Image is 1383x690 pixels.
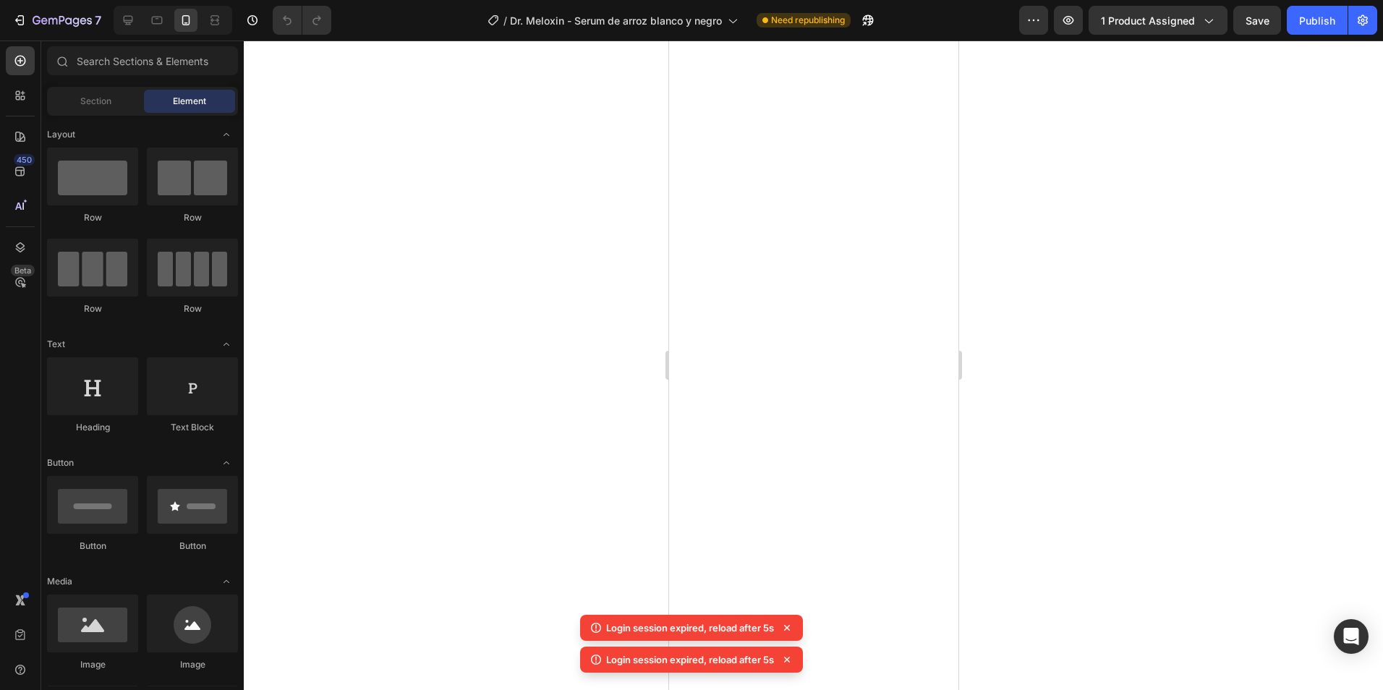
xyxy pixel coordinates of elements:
div: Row [47,211,138,224]
span: Toggle open [215,570,238,593]
div: Image [147,658,238,671]
span: 1 product assigned [1101,13,1195,28]
button: Publish [1287,6,1348,35]
div: Button [147,540,238,553]
div: Row [147,302,238,315]
div: Text Block [147,421,238,434]
span: Toggle open [215,333,238,356]
div: Heading [47,421,138,434]
div: Open Intercom Messenger [1334,619,1369,654]
div: Publish [1299,13,1335,28]
button: 7 [6,6,108,35]
span: Section [80,95,111,108]
span: Save [1246,14,1269,27]
span: Button [47,456,74,469]
div: Image [47,658,138,671]
div: 450 [14,154,35,166]
span: Text [47,338,65,351]
span: Toggle open [215,451,238,474]
iframe: Design area [669,41,958,690]
p: 7 [95,12,101,29]
span: Element [173,95,206,108]
p: Login session expired, reload after 5s [606,621,774,635]
span: Toggle open [215,123,238,146]
span: Layout [47,128,75,141]
div: Beta [11,265,35,276]
div: Button [47,540,138,553]
span: / [503,13,507,28]
span: Need republishing [771,14,845,27]
div: Undo/Redo [273,6,331,35]
div: Row [147,211,238,224]
div: Row [47,302,138,315]
p: Login session expired, reload after 5s [606,652,774,667]
button: Save [1233,6,1281,35]
span: Dr. Meloxin - Serum de arroz blanco y negro [510,13,722,28]
button: 1 product assigned [1089,6,1227,35]
span: Media [47,575,72,588]
input: Search Sections & Elements [47,46,238,75]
